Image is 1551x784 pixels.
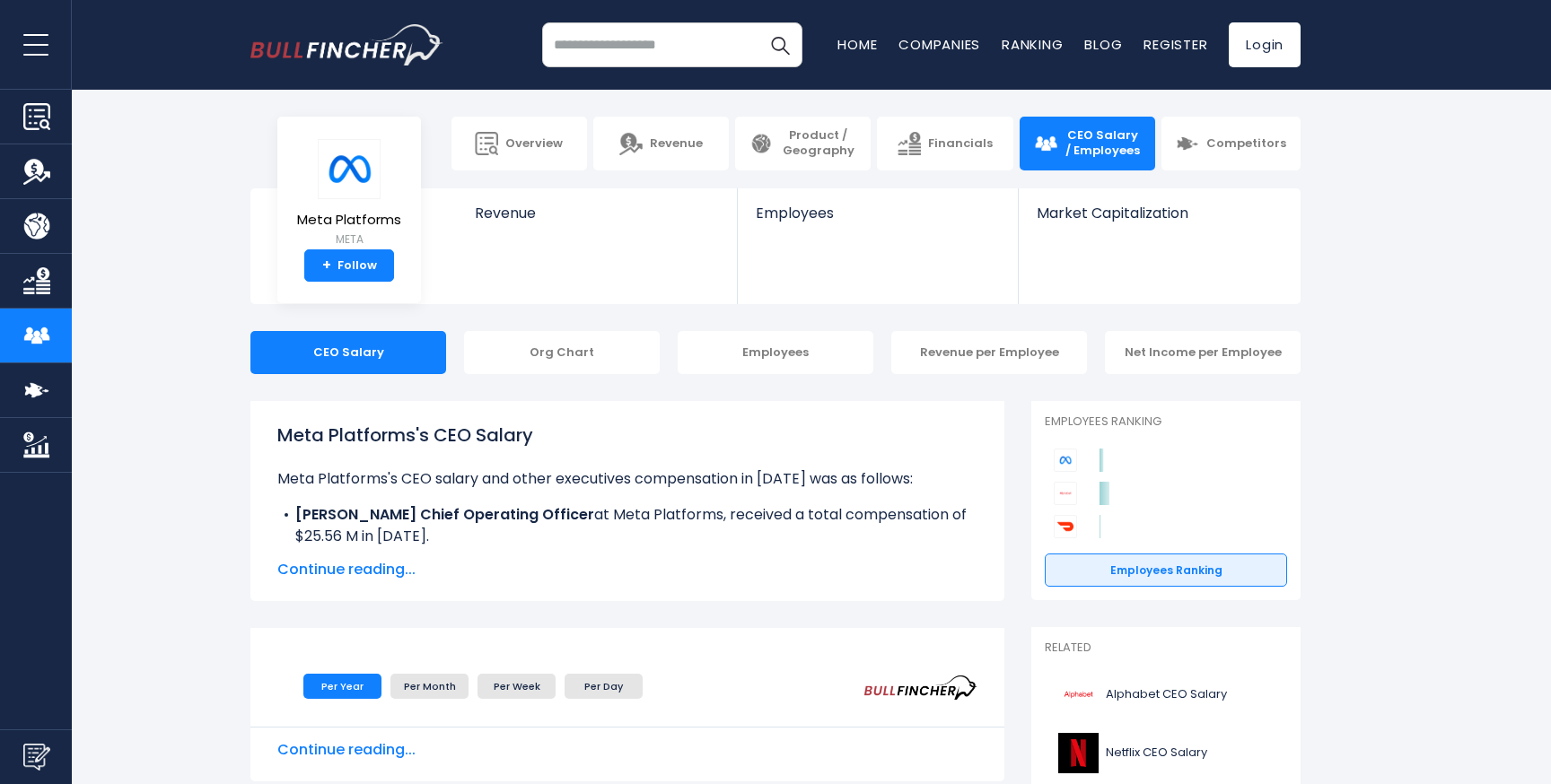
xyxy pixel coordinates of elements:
a: Companies [898,35,980,54]
li: at Meta Platforms, received a total compensation of $25.56 M in [DATE]. [277,504,977,547]
div: Net Income per Employee [1105,331,1301,374]
span: Alphabet CEO Salary [1106,687,1227,702]
strong: + [322,257,331,274]
a: Revenue [457,188,738,252]
a: Revenue [593,117,729,170]
li: Per Day [565,674,643,699]
h1: Meta Platforms's CEO Salary [277,422,977,449]
a: Market Capitalization [1019,188,1299,252]
li: Per Year [303,674,381,699]
a: Product / Geography [735,117,871,170]
a: Meta Platforms META [296,138,402,250]
img: Meta Platforms competitors logo [1054,449,1077,472]
a: Blog [1084,35,1122,54]
li: Per Week [478,674,556,699]
span: Financials [928,136,993,152]
a: Financials [877,117,1012,170]
span: Revenue [475,205,720,222]
a: Go to homepage [250,24,443,65]
div: CEO Salary [250,331,446,374]
img: Alphabet competitors logo [1054,482,1077,505]
span: Continue reading... [277,739,977,761]
a: Employees Ranking [1045,553,1287,588]
li: Per Month [390,674,469,699]
a: Alphabet CEO Salary [1045,670,1287,719]
p: Related [1045,640,1287,656]
span: Overview [505,136,563,152]
a: Login [1229,22,1301,67]
img: DoorDash competitors logo [1054,515,1077,538]
span: Netflix CEO Salary [1106,745,1207,761]
div: Employees [678,331,873,374]
span: Market Capitalization [1037,205,1281,222]
a: Competitors [1161,117,1301,170]
a: Overview [451,117,587,170]
p: Employees Ranking [1045,414,1287,430]
b: [PERSON_NAME] Chief Operating Officer [295,504,594,525]
span: CEO Salary / Employees [1065,128,1141,159]
a: +Follow [304,249,394,282]
p: Meta Platforms's CEO salary and other executives compensation in [DATE] was as follows: [277,468,977,490]
div: Org Chart [464,331,660,374]
a: Register [1144,35,1207,54]
span: Competitors [1206,136,1286,152]
div: Revenue per Employee [891,331,1087,374]
small: META [297,231,401,248]
a: CEO Salary / Employees [1020,117,1155,170]
a: Ranking [1002,35,1063,54]
span: Product / Geography [780,128,856,159]
img: NFLX logo [1056,733,1100,773]
button: Search [758,22,802,67]
span: Revenue [650,136,703,152]
span: Employees [756,205,999,222]
a: Home [837,35,877,54]
span: Continue reading... [277,559,977,580]
a: Employees [738,188,1017,252]
img: GOOGL logo [1056,675,1100,715]
a: Netflix CEO Salary [1045,728,1287,778]
img: bullfincher logo [250,24,443,65]
span: Meta Platforms [297,213,401,228]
